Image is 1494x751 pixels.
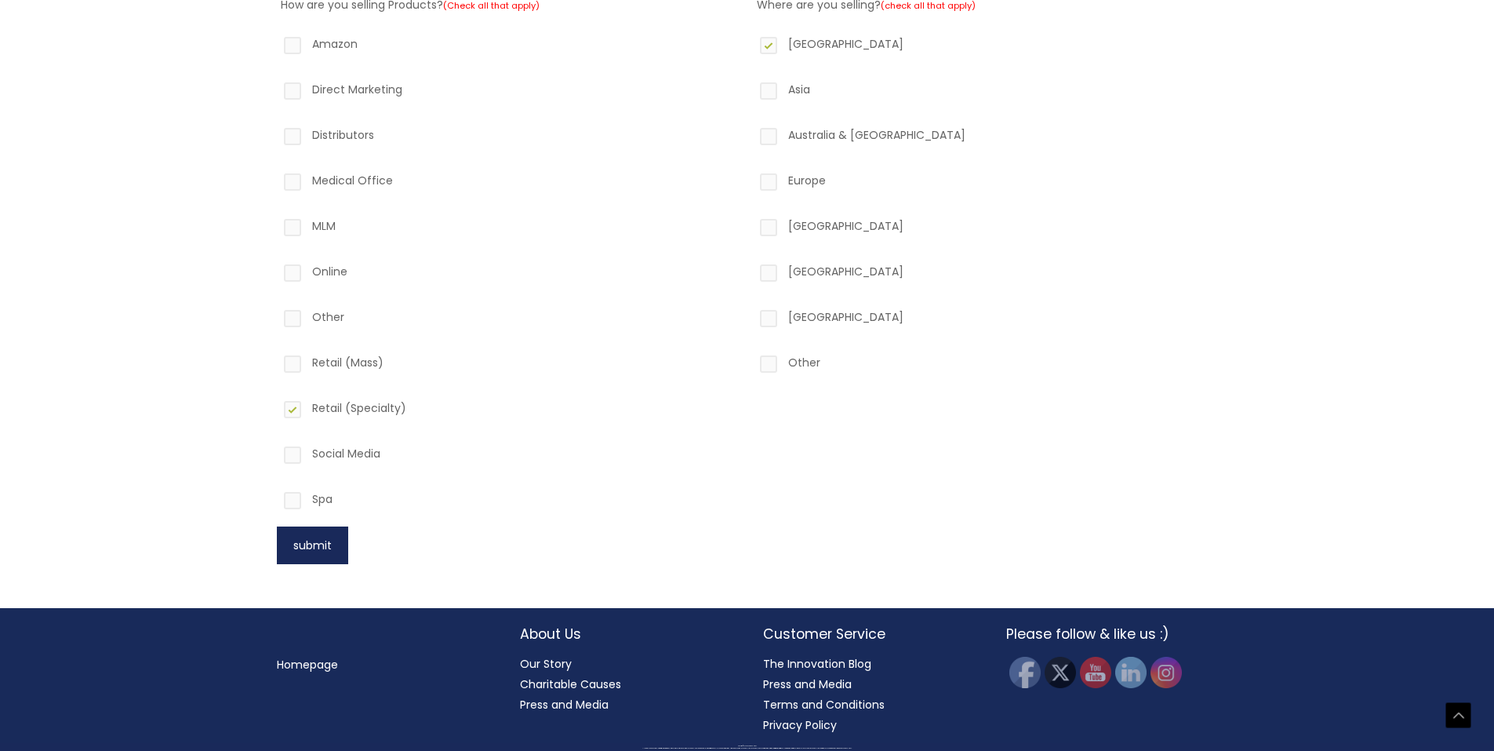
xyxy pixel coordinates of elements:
[277,657,338,673] a: Homepage
[757,307,1214,334] label: [GEOGRAPHIC_DATA]
[757,125,1214,151] label: Australia & [GEOGRAPHIC_DATA]
[281,34,738,60] label: Amazon
[763,717,837,733] a: Privacy Policy
[281,170,738,197] label: Medical Office
[757,170,1214,197] label: Europe
[281,125,738,151] label: Distributors
[520,676,621,692] a: Charitable Causes
[281,216,738,242] label: MLM
[27,748,1467,749] div: All material on this Website, including design, text, images, logos and sounds, are owned by Cosm...
[763,676,852,692] a: Press and Media
[520,654,732,715] nav: About Us
[757,79,1214,106] label: Asia
[1009,657,1041,688] img: Facebook
[1045,657,1076,688] img: Twitter
[281,261,738,288] label: Online
[757,216,1214,242] label: [GEOGRAPHIC_DATA]
[277,654,489,675] nav: Menu
[281,443,738,470] label: Social Media
[520,656,572,672] a: Our Story
[277,527,348,564] button: submit
[757,34,1214,60] label: [GEOGRAPHIC_DATA]
[757,352,1214,379] label: Other
[281,307,738,334] label: Other
[520,697,609,713] a: Press and Media
[763,656,871,672] a: The Innovation Blog
[520,624,732,644] h2: About Us
[27,746,1467,747] div: Copyright © 2025
[1006,624,1218,644] h2: Please follow & like us :)
[281,352,738,379] label: Retail (Mass)
[757,261,1214,288] label: [GEOGRAPHIC_DATA]
[763,624,975,644] h2: Customer Service
[281,398,738,425] label: Retail (Specialty)
[747,746,757,746] span: Cosmetic Solutions
[281,489,738,516] label: Spa
[763,697,885,713] a: Terms and Conditions
[281,79,738,106] label: Direct Marketing
[763,654,975,735] nav: Customer Service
